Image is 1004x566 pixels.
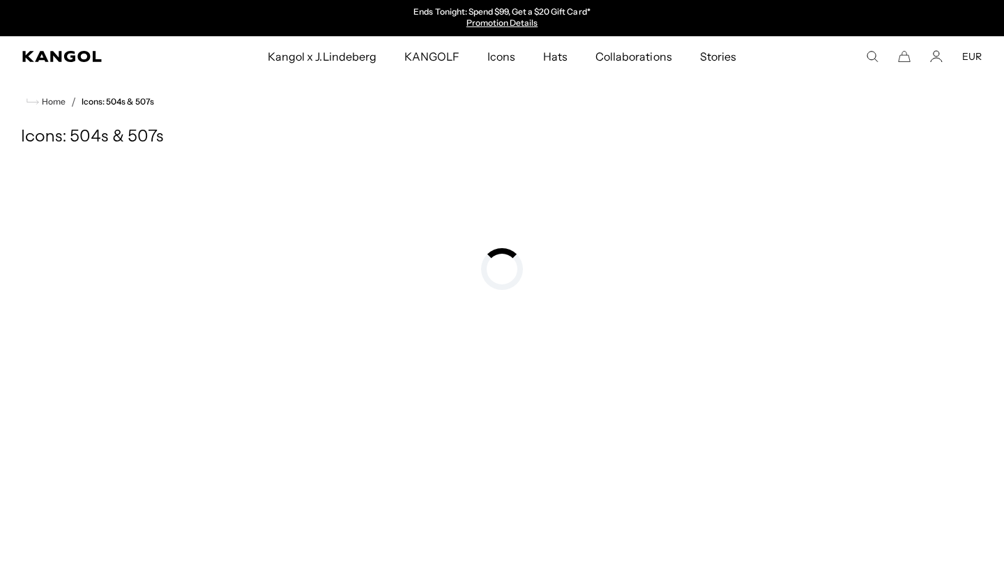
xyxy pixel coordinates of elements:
[930,50,943,63] a: Account
[268,36,376,77] span: Kangol x J.Lindeberg
[22,51,176,62] a: Kangol
[358,7,646,29] div: 1 of 2
[529,36,581,77] a: Hats
[254,36,390,77] a: Kangol x J.Lindeberg
[358,7,646,29] div: Announcement
[26,95,66,108] a: Home
[487,36,515,77] span: Icons
[358,7,646,29] slideshow-component: Announcement bar
[466,17,538,28] a: Promotion Details
[581,36,685,77] a: Collaborations
[413,7,590,18] p: Ends Tonight: Spend $99, Get a $20 Gift Card*
[404,36,459,77] span: KANGOLF
[473,36,529,77] a: Icons
[82,97,154,107] a: Icons: 504s & 507s
[595,36,671,77] span: Collaborations
[898,50,911,63] button: Cart
[21,127,983,148] h1: Icons: 504s & 507s
[66,93,76,110] li: /
[962,50,982,63] button: EUR
[39,97,66,107] span: Home
[686,36,750,77] a: Stories
[700,36,736,77] span: Stories
[390,36,473,77] a: KANGOLF
[543,36,568,77] span: Hats
[866,50,878,63] summary: Search here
